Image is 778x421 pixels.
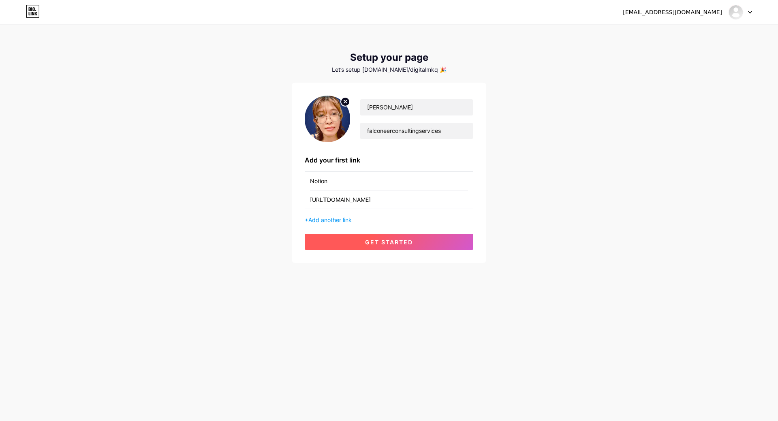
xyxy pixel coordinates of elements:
img: Digital Mastery Skills [728,4,744,20]
img: profile pic [305,96,350,142]
input: Your name [360,99,473,115]
span: Add another link [308,216,352,223]
div: [EMAIL_ADDRESS][DOMAIN_NAME] [623,8,722,17]
input: URL (https://instagram.com/yourname) [310,190,468,209]
button: get started [305,234,473,250]
input: Link name (My Instagram) [310,172,468,190]
div: Add your first link [305,155,473,165]
input: bio [360,123,473,139]
div: Let’s setup [DOMAIN_NAME]/digitalmkq 🎉 [292,66,486,73]
div: + [305,216,473,224]
div: Setup your page [292,52,486,63]
span: get started [365,239,413,246]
